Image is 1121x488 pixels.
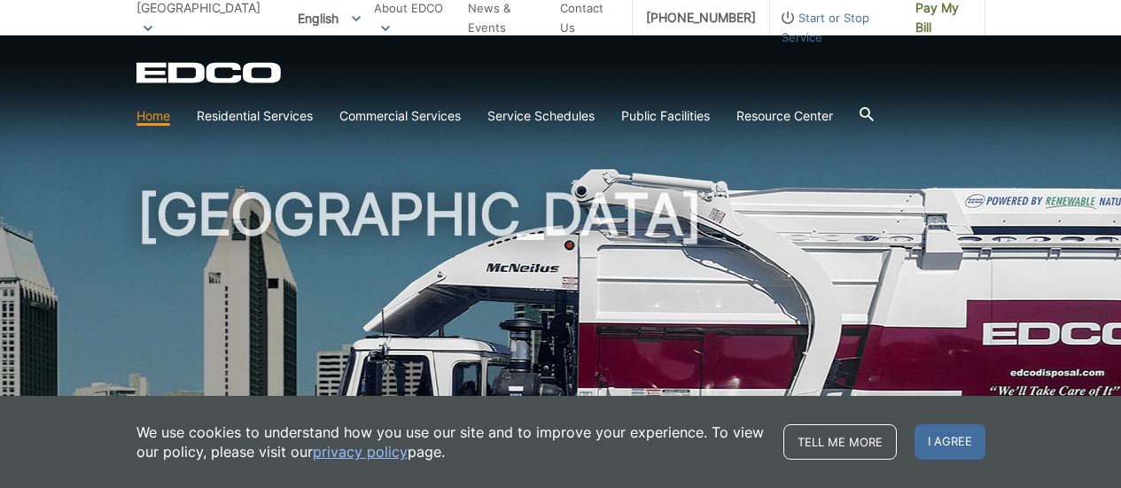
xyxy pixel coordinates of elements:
a: Tell me more [783,424,897,460]
a: Commercial Services [339,106,461,126]
a: Public Facilities [621,106,710,126]
a: Residential Services [197,106,313,126]
a: privacy policy [313,442,408,461]
a: Home [136,106,170,126]
span: English [284,4,374,33]
a: Service Schedules [487,106,595,126]
a: EDCD logo. Return to the homepage. [136,62,284,83]
span: I agree [915,424,985,460]
a: Resource Center [736,106,833,126]
p: We use cookies to understand how you use our site and to improve your experience. To view our pol... [136,422,766,461]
